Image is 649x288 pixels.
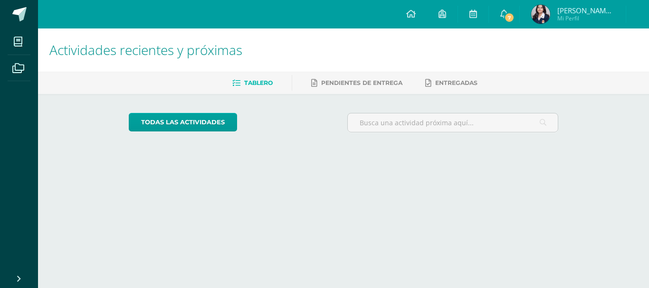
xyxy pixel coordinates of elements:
[311,75,402,91] a: Pendientes de entrega
[435,79,477,86] span: Entregadas
[531,5,550,24] img: 92a7ac4ffeec547b47a54102602658d0.png
[129,113,237,131] a: todas las Actividades
[321,79,402,86] span: Pendientes de entrega
[244,79,273,86] span: Tablero
[49,41,242,59] span: Actividades recientes y próximas
[232,75,273,91] a: Tablero
[557,14,614,22] span: Mi Perfil
[348,113,558,132] input: Busca una actividad próxima aquí...
[504,12,515,23] span: 7
[425,75,477,91] a: Entregadas
[557,6,614,15] span: [PERSON_NAME][DATE]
